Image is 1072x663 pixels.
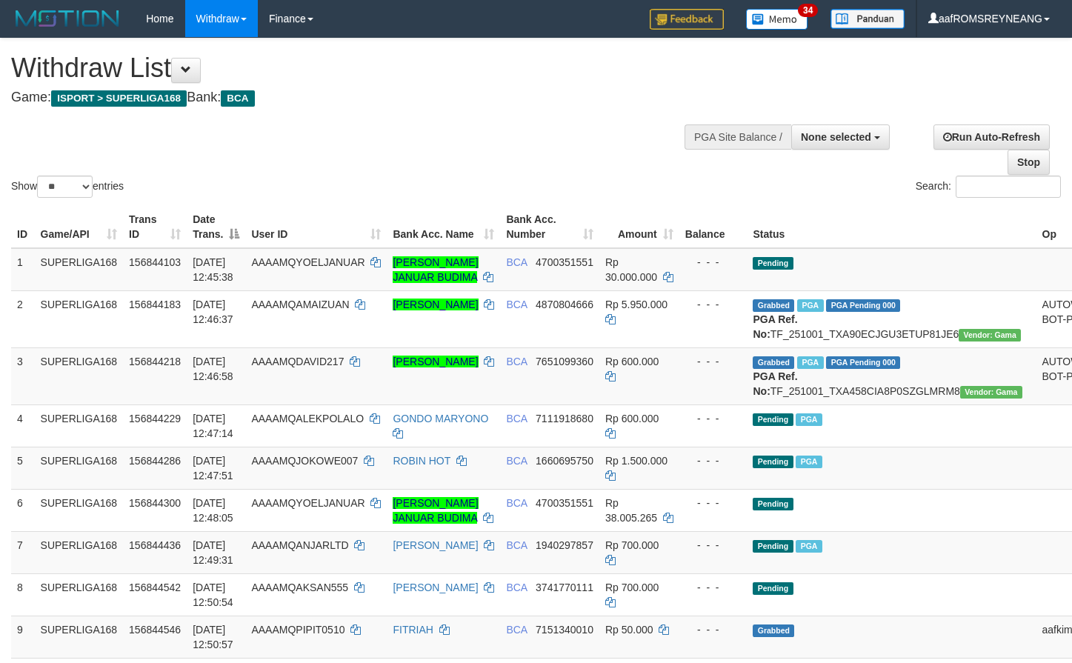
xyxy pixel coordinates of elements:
[536,624,593,636] span: Copy 7151340010 to clipboard
[798,4,818,17] span: 34
[797,299,823,312] span: Marked by aafsoycanthlai
[35,489,124,531] td: SUPERLIGA168
[11,7,124,30] img: MOTION_logo.png
[956,176,1061,198] input: Search:
[187,206,245,248] th: Date Trans.: activate to sort column descending
[685,538,742,553] div: - - -
[685,124,791,150] div: PGA Site Balance /
[35,206,124,248] th: Game/API: activate to sort column ascending
[796,540,822,553] span: Marked by aafsoycanthlai
[500,206,599,248] th: Bank Acc. Number: activate to sort column ascending
[11,206,35,248] th: ID
[747,290,1036,347] td: TF_251001_TXA90ECJGU3ETUP81JE6
[753,456,793,468] span: Pending
[11,290,35,347] td: 2
[393,539,478,551] a: [PERSON_NAME]
[506,256,527,268] span: BCA
[685,622,742,637] div: - - -
[11,616,35,658] td: 9
[753,356,794,369] span: Grabbed
[393,455,450,467] a: ROBIN HOT
[393,413,488,424] a: GONDO MARYONO
[35,248,124,291] td: SUPERLIGA168
[251,413,364,424] span: AAAAMQALEKPOLALO
[796,456,822,468] span: Marked by aafsoycanthlai
[685,411,742,426] div: - - -
[753,370,797,397] b: PGA Ref. No:
[193,582,233,608] span: [DATE] 12:50:54
[599,206,679,248] th: Amount: activate to sort column ascending
[251,539,348,551] span: AAAAMQANJARLTD
[35,531,124,573] td: SUPERLIGA168
[245,206,387,248] th: User ID: activate to sort column ascending
[35,573,124,616] td: SUPERLIGA168
[746,9,808,30] img: Button%20Memo.svg
[11,489,35,531] td: 6
[747,347,1036,404] td: TF_251001_TXA458CIA8P0SZGLMRM8
[685,496,742,510] div: - - -
[605,455,667,467] span: Rp 1.500.000
[251,455,358,467] span: AAAAMQJOKOWE007
[605,299,667,310] span: Rp 5.950.000
[605,497,657,524] span: Rp 38.005.265
[605,413,659,424] span: Rp 600.000
[747,206,1036,248] th: Status
[129,582,181,593] span: 156844542
[35,616,124,658] td: SUPERLIGA168
[797,356,823,369] span: Marked by aafsoycanthlai
[11,90,700,105] h4: Game: Bank:
[753,624,794,637] span: Grabbed
[129,497,181,509] span: 156844300
[393,497,478,524] a: [PERSON_NAME] JANUAR BUDIMA
[251,256,364,268] span: AAAAMQYOELJANUAR
[251,299,349,310] span: AAAAMQAMAIZUAN
[193,299,233,325] span: [DATE] 12:46:37
[506,624,527,636] span: BCA
[129,624,181,636] span: 156844546
[536,256,593,268] span: Copy 4700351551 to clipboard
[685,255,742,270] div: - - -
[685,297,742,312] div: - - -
[605,539,659,551] span: Rp 700.000
[11,573,35,616] td: 8
[35,347,124,404] td: SUPERLIGA168
[830,9,905,29] img: panduan.png
[685,580,742,595] div: - - -
[129,455,181,467] span: 156844286
[826,299,900,312] span: PGA Pending
[1008,150,1050,175] a: Stop
[536,356,593,367] span: Copy 7651099360 to clipboard
[605,356,659,367] span: Rp 600.000
[753,582,793,595] span: Pending
[393,256,478,283] a: [PERSON_NAME] JANUAR BUDIMA
[536,455,593,467] span: Copy 1660695750 to clipboard
[605,582,659,593] span: Rp 700.000
[393,624,433,636] a: FITRIAH
[605,624,653,636] span: Rp 50.000
[506,299,527,310] span: BCA
[791,124,890,150] button: None selected
[35,290,124,347] td: SUPERLIGA168
[123,206,187,248] th: Trans ID: activate to sort column ascending
[685,354,742,369] div: - - -
[506,582,527,593] span: BCA
[753,257,793,270] span: Pending
[193,624,233,650] span: [DATE] 12:50:57
[193,356,233,382] span: [DATE] 12:46:58
[933,124,1050,150] a: Run Auto-Refresh
[129,256,181,268] span: 156844103
[251,497,364,509] span: AAAAMQYOELJANUAR
[506,539,527,551] span: BCA
[11,53,700,83] h1: Withdraw List
[193,497,233,524] span: [DATE] 12:48:05
[605,256,657,283] span: Rp 30.000.000
[960,386,1022,399] span: Vendor URL: https://trx31.1velocity.biz
[650,9,724,30] img: Feedback.jpg
[916,176,1061,198] label: Search:
[251,624,344,636] span: AAAAMQPIPIT0510
[11,404,35,447] td: 4
[11,347,35,404] td: 3
[679,206,748,248] th: Balance
[11,248,35,291] td: 1
[506,455,527,467] span: BCA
